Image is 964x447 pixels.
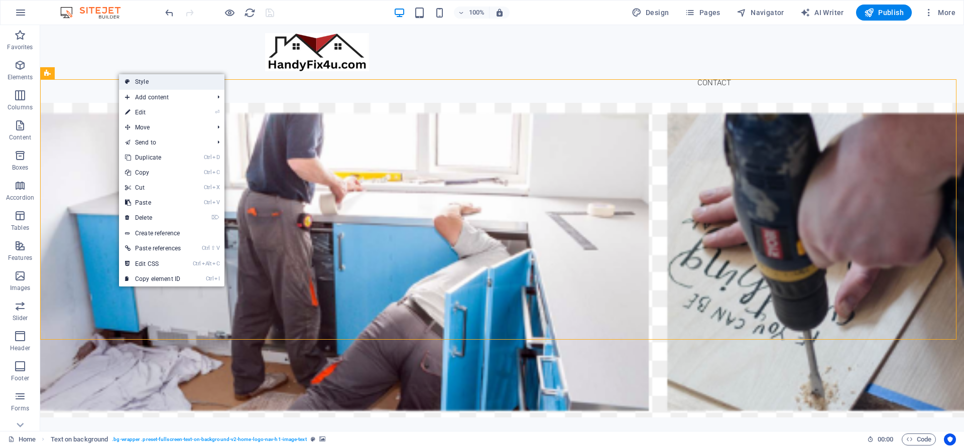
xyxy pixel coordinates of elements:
[885,435,886,443] span: :
[920,5,959,21] button: More
[119,105,187,120] a: ⏎Edit
[51,433,325,445] nav: breadcrumb
[8,433,36,445] a: Click to cancel selection. Double-click to open Pages
[119,180,187,195] a: CtrlXCut
[244,7,256,19] i: Reload page
[800,8,844,18] span: AI Writer
[6,194,34,202] p: Accordion
[10,284,31,292] p: Images
[212,169,219,176] i: C
[13,314,28,322] p: Slider
[8,73,33,81] p: Elements
[119,256,187,271] a: CtrlAltCEdit CSS
[628,5,673,21] button: Design
[206,275,214,282] i: Ctrl
[212,199,219,206] i: V
[311,436,315,442] i: This element is a customizable preset
[119,210,187,225] a: ⌦Delete
[878,433,893,445] span: 00 00
[51,433,108,445] span: Click to select. Double-click to edit
[681,5,724,21] button: Pages
[924,8,955,18] span: More
[796,5,848,21] button: AI Writer
[193,260,201,267] i: Ctrl
[212,184,219,191] i: X
[856,5,912,21] button: Publish
[867,433,894,445] h6: Session time
[12,164,29,172] p: Boxes
[119,90,209,105] span: Add content
[212,154,219,161] i: D
[244,7,256,19] button: reload
[685,8,720,18] span: Pages
[7,43,33,51] p: Favorites
[202,245,210,251] i: Ctrl
[906,433,931,445] span: Code
[632,8,669,18] span: Design
[204,154,212,161] i: Ctrl
[204,169,212,176] i: Ctrl
[58,7,133,19] img: Editor Logo
[495,8,504,17] i: On resize automatically adjust zoom level to fit chosen device.
[212,260,219,267] i: C
[469,7,485,19] h6: 100%
[216,245,219,251] i: V
[211,245,215,251] i: ⇧
[864,8,904,18] span: Publish
[119,195,187,210] a: CtrlVPaste
[119,271,187,286] a: CtrlICopy element ID
[119,165,187,180] a: CtrlCCopy
[119,135,209,150] a: Send to
[8,103,33,111] p: Columns
[163,7,175,19] button: undo
[215,109,219,115] i: ⏎
[733,5,788,21] button: Navigator
[119,150,187,165] a: CtrlDDuplicate
[319,436,325,442] i: This element contains a background
[628,5,673,21] div: Design (Ctrl+Alt+Y)
[204,184,212,191] i: Ctrl
[119,241,187,256] a: Ctrl⇧VPaste references
[11,404,29,412] p: Forms
[211,214,219,221] i: ⌦
[119,226,224,241] a: Create reference
[9,133,31,141] p: Content
[11,224,29,232] p: Tables
[454,7,490,19] button: 100%
[119,120,209,135] span: Move
[202,260,212,267] i: Alt
[737,8,784,18] span: Navigator
[10,344,30,352] p: Header
[902,433,936,445] button: Code
[112,433,306,445] span: . bg-wrapper .preset-fullscreen-text-on-background-v2-home-logo-nav-h1-image-text
[214,275,219,282] i: I
[164,7,175,19] i: Undo: Define viewports on which this element should be visible. (Ctrl+Z)
[223,7,235,19] button: Click here to leave preview mode and continue editing
[119,74,224,89] a: Style
[11,374,29,382] p: Footer
[8,254,32,262] p: Features
[944,433,956,445] button: Usercentrics
[204,199,212,206] i: Ctrl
